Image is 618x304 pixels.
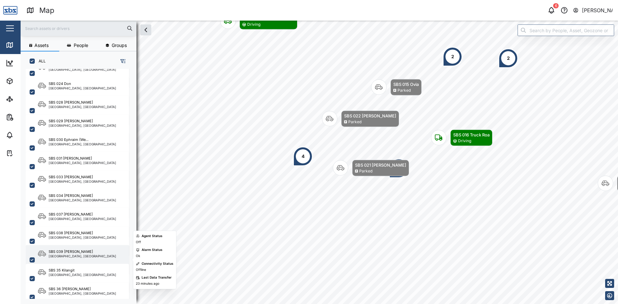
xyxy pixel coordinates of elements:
[302,153,304,160] div: 4
[3,3,17,17] img: Main Logo
[49,212,93,217] div: SBS 037 [PERSON_NAME]
[49,124,116,127] div: [GEOGRAPHIC_DATA], [GEOGRAPHIC_DATA]
[398,88,411,94] div: Parked
[136,253,140,259] div: Ok
[17,132,37,139] div: Alarms
[344,113,396,119] div: SBS 022 [PERSON_NAME]
[371,79,422,96] div: Map marker
[17,114,39,121] div: Reports
[49,68,116,71] div: [GEOGRAPHIC_DATA], [GEOGRAPHIC_DATA]
[499,49,518,68] div: Map marker
[49,236,116,239] div: [GEOGRAPHIC_DATA], [GEOGRAPHIC_DATA]
[553,3,559,8] div: 6
[220,13,297,30] div: Map marker
[49,81,71,87] div: SBS 024 Don
[573,6,613,15] button: [PERSON_NAME]
[458,138,471,144] div: Driving
[49,143,116,146] div: [GEOGRAPHIC_DATA], [GEOGRAPHIC_DATA]
[17,41,31,49] div: Map
[34,43,49,48] span: Assets
[49,254,116,258] div: [GEOGRAPHIC_DATA], [GEOGRAPHIC_DATA]
[49,193,93,198] div: SBS 034 [PERSON_NAME]
[142,247,163,253] div: Alarm Status
[49,174,93,180] div: SBS 033 [PERSON_NAME]
[389,159,408,178] div: Map marker
[49,100,93,105] div: SBS 028 [PERSON_NAME]
[293,147,313,166] div: Map marker
[136,240,141,245] div: Off
[49,161,116,164] div: [GEOGRAPHIC_DATA], [GEOGRAPHIC_DATA]
[582,6,613,14] div: [PERSON_NAME]
[49,118,93,124] div: SBS 029 [PERSON_NAME]
[348,119,361,125] div: Parked
[49,137,89,143] div: SBS 030 Ephraim (We...
[393,81,419,88] div: SBS 015 Ovia
[49,87,116,90] div: [GEOGRAPHIC_DATA], [GEOGRAPHIC_DATA]
[17,96,32,103] div: Sites
[247,22,260,28] div: Driving
[49,198,116,202] div: [GEOGRAPHIC_DATA], [GEOGRAPHIC_DATA]
[518,24,614,36] input: Search by People, Asset, Geozone or Place
[49,230,93,236] div: SBS 038 [PERSON_NAME]
[333,160,409,176] div: Map marker
[49,180,116,183] div: [GEOGRAPHIC_DATA], [GEOGRAPHIC_DATA]
[136,267,146,272] div: Offline
[17,150,34,157] div: Tasks
[35,59,46,64] label: ALL
[431,130,492,146] div: Map marker
[21,21,618,304] canvas: Map
[142,275,172,280] div: Last Data Transfer
[49,105,116,108] div: [GEOGRAPHIC_DATA], [GEOGRAPHIC_DATA]
[74,43,88,48] span: People
[49,286,91,292] div: SBS 36 [PERSON_NAME]
[136,281,159,286] div: 23 minutes ago
[17,60,46,67] div: Dashboard
[39,5,54,16] div: Map
[26,69,136,299] div: grid
[49,273,116,276] div: [GEOGRAPHIC_DATA], [GEOGRAPHIC_DATA]
[49,249,93,254] div: SBS 039 [PERSON_NAME]
[24,23,133,33] input: Search assets or drivers
[443,47,462,66] div: Map marker
[453,132,490,138] div: SBS 016 Truck Roa
[451,53,454,60] div: 2
[355,162,406,168] div: SBS 021 [PERSON_NAME]
[507,55,510,62] div: 2
[322,111,399,127] div: Map marker
[49,156,92,161] div: SBS 031 [PERSON_NAME]
[112,43,127,48] span: Groups
[17,78,37,85] div: Assets
[142,261,173,266] div: Connectivity Status
[49,292,116,295] div: [GEOGRAPHIC_DATA], [GEOGRAPHIC_DATA]
[142,234,163,239] div: Agent Status
[49,268,75,273] div: SBS 35 Kilangit
[359,168,372,174] div: Parked
[49,217,116,220] div: [GEOGRAPHIC_DATA], [GEOGRAPHIC_DATA]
